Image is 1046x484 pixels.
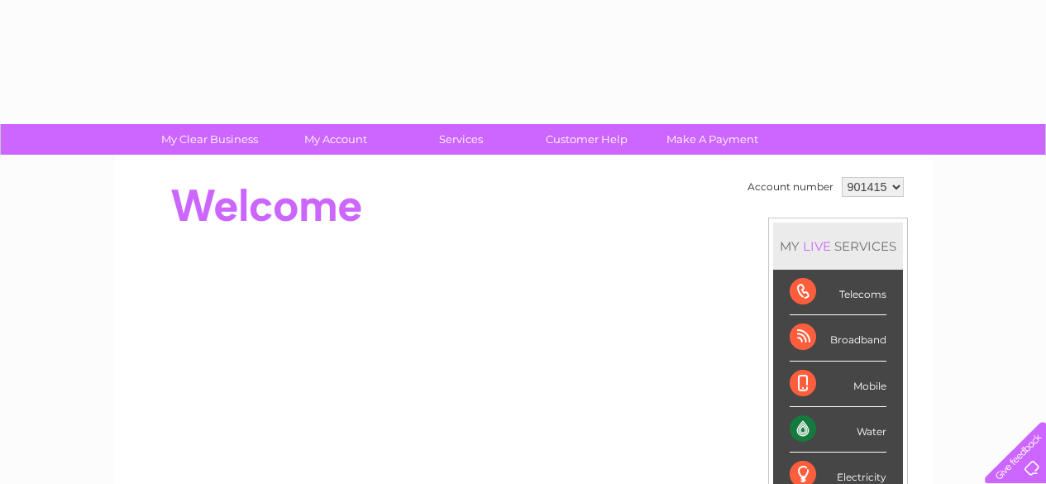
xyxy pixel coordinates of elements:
[141,124,278,155] a: My Clear Business
[773,223,903,270] div: MY SERVICES
[800,238,834,254] div: LIVE
[790,362,886,407] div: Mobile
[267,124,404,155] a: My Account
[518,124,655,155] a: Customer Help
[393,124,529,155] a: Services
[790,270,886,315] div: Telecoms
[644,124,781,155] a: Make A Payment
[790,407,886,453] div: Water
[743,173,838,201] td: Account number
[790,315,886,361] div: Broadband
